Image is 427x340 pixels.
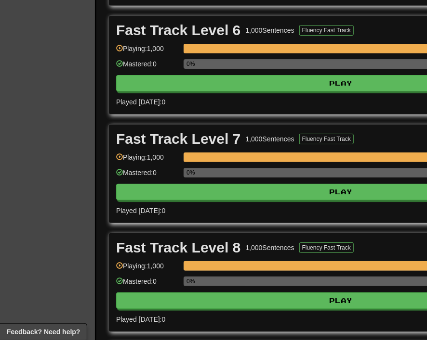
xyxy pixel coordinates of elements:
[116,132,241,146] div: Fast Track Level 7
[116,44,179,60] div: Playing: 1,000
[299,242,354,253] button: Fluency Fast Track
[116,152,179,168] div: Playing: 1,000
[116,261,179,277] div: Playing: 1,000
[116,240,241,255] div: Fast Track Level 8
[116,98,165,106] span: Played [DATE]: 0
[246,134,294,144] div: 1,000 Sentences
[116,207,165,214] span: Played [DATE]: 0
[299,134,354,144] button: Fluency Fast Track
[116,315,165,323] span: Played [DATE]: 0
[116,168,179,184] div: Mastered: 0
[116,23,241,38] div: Fast Track Level 6
[7,327,80,337] span: Open feedback widget
[299,25,354,36] button: Fluency Fast Track
[246,25,294,35] div: 1,000 Sentences
[116,59,179,75] div: Mastered: 0
[246,243,294,252] div: 1,000 Sentences
[116,277,179,292] div: Mastered: 0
